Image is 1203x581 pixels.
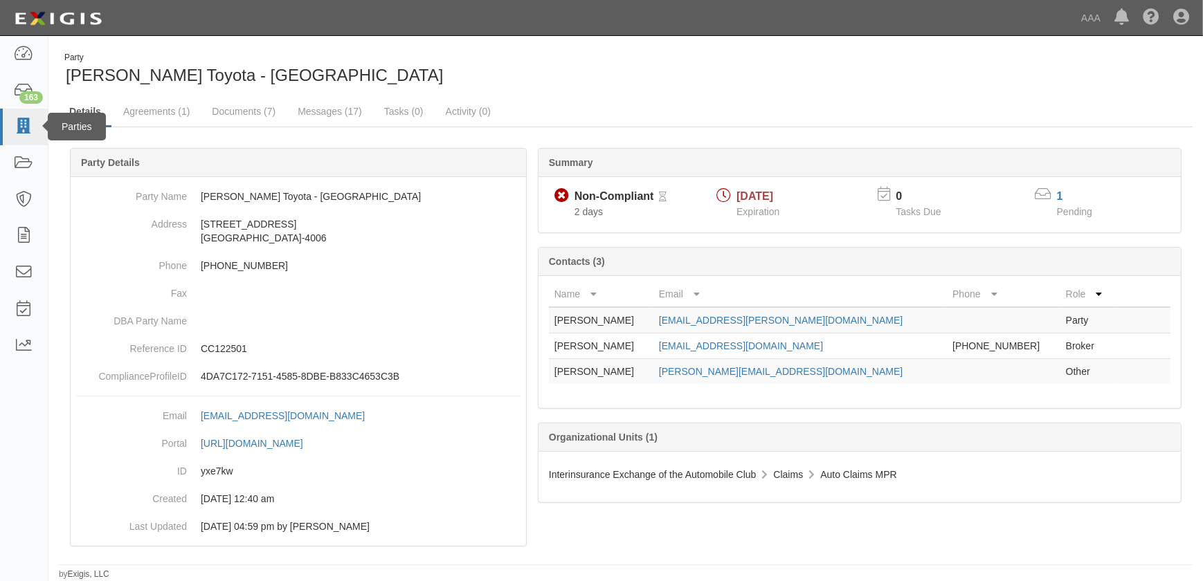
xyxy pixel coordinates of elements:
div: Non-Compliant [575,189,654,205]
span: [DATE] [736,190,773,202]
dt: Last Updated [76,513,187,533]
td: Other [1060,359,1115,385]
th: Name [549,282,653,307]
dt: Phone [76,252,187,273]
td: [PERSON_NAME] [549,307,653,333]
p: 4DA7C172-7151-4585-8DBE-B833C4653C3B [201,369,521,383]
span: Interinsurance Exchange of the Automobile Club [549,469,757,480]
th: Phone [947,282,1060,307]
span: Claims [773,469,803,480]
img: logo-5460c22ac91f19d4615b14bd174203de0afe785f0fc80cf4dbbc73dc1793850b.png [10,6,106,31]
div: Party [64,52,443,64]
dt: Portal [76,430,187,450]
a: [EMAIL_ADDRESS][PERSON_NAME][DOMAIN_NAME] [659,315,903,326]
a: Activity (0) [435,98,501,125]
b: Party Details [81,157,140,168]
div: 163 [19,91,43,104]
i: Pending Review [660,192,667,202]
dt: Created [76,485,187,506]
th: Role [1060,282,1115,307]
td: [PERSON_NAME] [549,333,653,359]
span: Since 10/01/2025 [575,206,603,217]
a: Agreements (1) [113,98,200,125]
dt: ComplianceProfileID [76,362,187,383]
b: Summary [549,157,593,168]
b: Organizational Units (1) [549,432,658,443]
a: 1 [1057,190,1063,202]
dd: [PHONE_NUMBER] [76,252,521,279]
dt: Fax [76,279,187,300]
a: [PERSON_NAME][EMAIL_ADDRESS][DOMAIN_NAME] [659,366,903,377]
a: Details [59,98,111,127]
a: Tasks (0) [374,98,434,125]
i: Help Center - Complianz [1143,10,1159,26]
dd: [PERSON_NAME] Toyota - [GEOGRAPHIC_DATA] [76,183,521,210]
span: Expiration [736,206,779,217]
td: Broker [1060,333,1115,359]
div: Norm Reeves Toyota - San Diego [59,52,615,87]
dt: DBA Party Name [76,307,187,328]
span: Tasks Due [896,206,941,217]
a: Messages (17) [287,98,372,125]
dt: Email [76,402,187,423]
p: CC122501 [201,342,521,356]
p: 0 [896,189,958,205]
dd: yxe7kw [76,457,521,485]
dt: ID [76,457,187,478]
a: [EMAIL_ADDRESS][DOMAIN_NAME] [659,340,823,351]
dd: 02/12/2024 04:59 pm by Benjamin Tully [76,513,521,540]
div: [EMAIL_ADDRESS][DOMAIN_NAME] [201,409,365,423]
dt: Reference ID [76,335,187,356]
td: Party [1060,307,1115,333]
a: Documents (7) [201,98,286,125]
span: Auto Claims MPR [820,469,896,480]
span: Pending [1057,206,1092,217]
small: by [59,569,109,580]
dt: Address [76,210,187,231]
td: [PERSON_NAME] [549,359,653,385]
td: [PHONE_NUMBER] [947,333,1060,359]
a: [EMAIL_ADDRESS][DOMAIN_NAME] [201,410,380,421]
div: Parties [48,113,106,140]
a: AAA [1074,4,1107,32]
dt: Party Name [76,183,187,203]
b: Contacts (3) [549,256,605,267]
a: [URL][DOMAIN_NAME] [201,438,318,449]
i: Non-Compliant [554,189,569,203]
span: [PERSON_NAME] Toyota - [GEOGRAPHIC_DATA] [66,66,443,84]
dd: [STREET_ADDRESS] [GEOGRAPHIC_DATA]-4006 [76,210,521,252]
a: Exigis, LLC [68,569,109,579]
dd: 03/10/2023 12:40 am [76,485,521,513]
th: Email [653,282,947,307]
